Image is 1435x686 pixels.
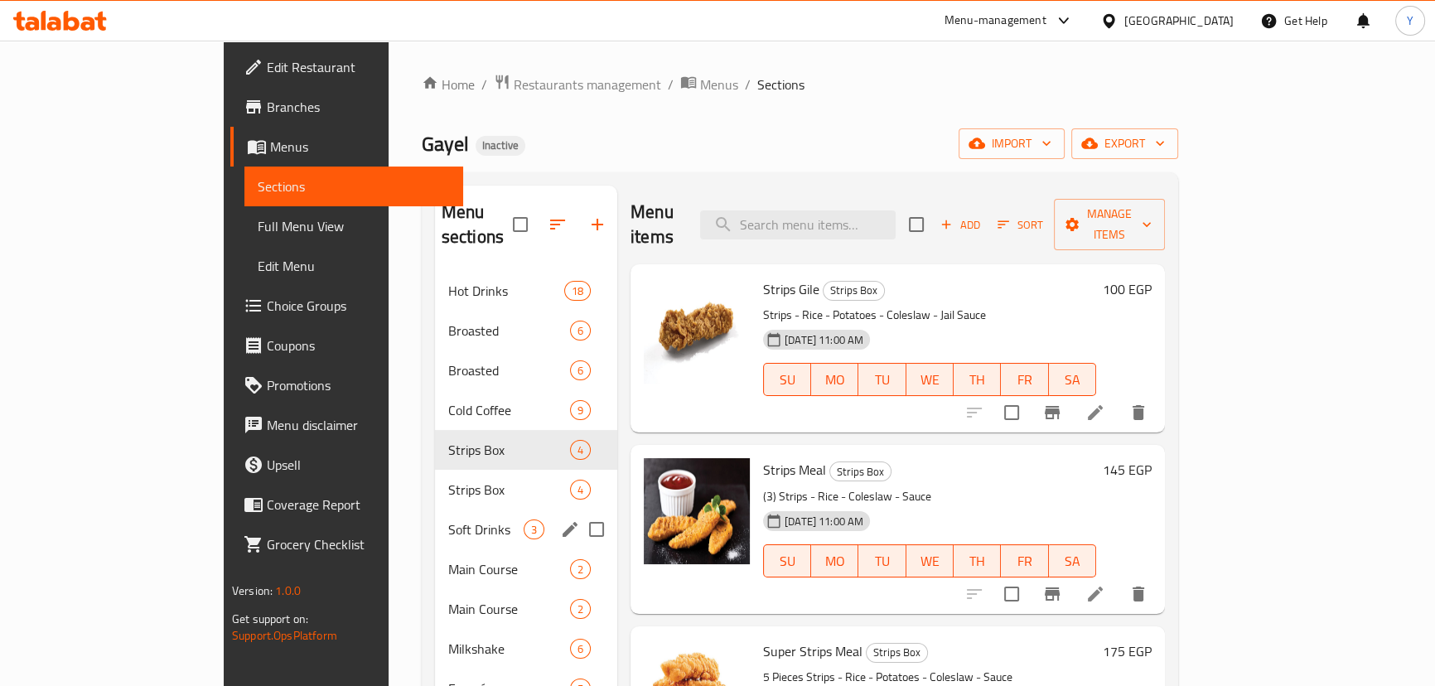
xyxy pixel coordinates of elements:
span: Select to update [994,395,1029,430]
h2: Menu items [631,200,680,249]
button: WE [906,363,954,396]
span: Edit Menu [258,256,450,276]
h6: 175 EGP [1103,640,1152,663]
button: Sort [993,212,1047,238]
span: [DATE] 11:00 AM [778,332,870,348]
span: Menu disclaimer [267,415,450,435]
a: Coupons [230,326,463,365]
button: TH [954,363,1001,396]
span: Broasted [448,360,570,380]
button: Add section [577,205,617,244]
span: Sort [998,215,1043,234]
div: Inactive [476,136,525,156]
span: TU [865,368,899,392]
div: items [570,639,591,659]
span: 6 [571,323,590,339]
span: Strips Box [448,440,570,460]
div: Cold Coffee [448,400,570,420]
span: Menus [270,137,450,157]
span: TH [960,368,994,392]
button: Add [934,212,987,238]
span: [DATE] 11:00 AM [778,514,870,529]
div: Cold Coffee9 [435,390,617,430]
span: SU [771,368,804,392]
span: Main Course [448,559,570,579]
span: Sort sections [538,205,577,244]
button: import [959,128,1065,159]
span: Strips Box [867,643,927,662]
button: Branch-specific-item [1032,574,1072,614]
a: Coverage Report [230,485,463,524]
span: Milkshake [448,639,570,659]
span: Menus [700,75,738,94]
span: SU [771,549,804,573]
span: Hot Drinks [448,281,564,301]
span: Select to update [994,577,1029,611]
img: Strips Meal [644,458,750,564]
span: Sort items [987,212,1054,238]
span: 2 [571,562,590,577]
button: FR [1001,363,1048,396]
div: items [570,400,591,420]
span: Choice Groups [267,296,450,316]
span: import [972,133,1051,154]
a: Menu disclaimer [230,405,463,445]
div: items [564,281,591,301]
span: Super Strips Meal [763,639,862,664]
span: SA [1056,368,1090,392]
span: 9 [571,403,590,418]
span: Add [938,215,983,234]
span: Strips Box [448,480,570,500]
a: Edit menu item [1085,584,1105,604]
span: Promotions [267,375,450,395]
a: Grocery Checklist [230,524,463,564]
h6: 100 EGP [1103,278,1152,301]
div: Strips Box [823,281,885,301]
h2: Menu sections [442,200,513,249]
span: Restaurants management [514,75,661,94]
span: Coverage Report [267,495,450,514]
div: items [570,599,591,619]
span: WE [913,549,947,573]
span: Select all sections [503,207,538,242]
button: SU [763,363,811,396]
a: Edit Restaurant [230,47,463,87]
span: 18 [565,283,590,299]
a: Restaurants management [494,74,661,95]
div: Broasted [448,321,570,341]
button: MO [811,544,858,577]
span: Coupons [267,336,450,355]
span: 6 [571,363,590,379]
li: / [668,75,674,94]
button: FR [1001,544,1048,577]
span: Upsell [267,455,450,475]
div: items [570,360,591,380]
span: FR [1007,368,1041,392]
div: Soft Drinks [448,519,524,539]
span: WE [913,368,947,392]
button: TU [858,363,906,396]
div: items [570,321,591,341]
span: 1.0.0 [276,580,302,601]
span: Strips Gile [763,277,819,302]
span: Full Menu View [258,216,450,236]
a: Support.OpsPlatform [232,625,337,646]
input: search [700,210,896,239]
a: Choice Groups [230,286,463,326]
span: 2 [571,601,590,617]
a: Promotions [230,365,463,405]
span: 3 [524,522,544,538]
div: Menu-management [945,11,1046,31]
nav: breadcrumb [422,74,1178,95]
div: Hot Drinks18 [435,271,617,311]
li: / [481,75,487,94]
a: Edit Menu [244,246,463,286]
button: TU [858,544,906,577]
button: SA [1049,544,1096,577]
span: Version: [232,580,273,601]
